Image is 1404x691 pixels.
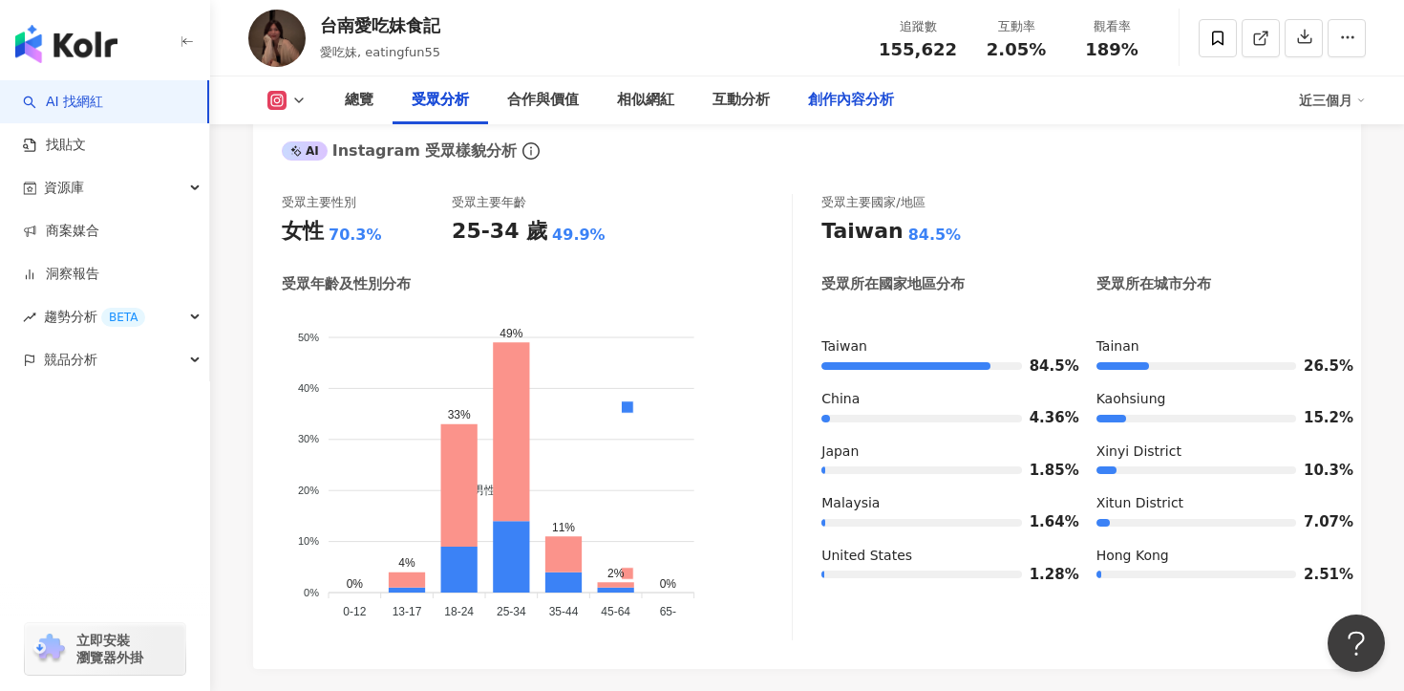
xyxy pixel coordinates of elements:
span: info-circle [520,140,542,162]
div: Japan [821,443,1057,462]
tspan: 30% [298,434,319,445]
span: 1.64% [1030,515,1058,529]
div: 受眾所在國家地區分布 [821,274,965,294]
div: 女性 [282,217,324,247]
tspan: 65- [660,605,676,618]
span: 立即安裝 瀏覽器外掛 [76,632,143,666]
span: 4.36% [1030,411,1058,425]
a: 商案媒合 [23,222,99,241]
span: rise [23,311,36,324]
div: 追蹤數 [879,17,957,36]
tspan: 45-64 [601,605,630,618]
div: 近三個月 [1299,85,1366,116]
span: 資源庫 [44,166,84,209]
div: 互動率 [980,17,1053,36]
div: 受眾主要性別 [282,194,356,211]
div: 互動分析 [713,89,770,112]
div: Taiwan [821,217,903,247]
span: 2.05% [987,40,1046,59]
iframe: Help Scout Beacon - Open [1328,615,1385,672]
a: 找貼文 [23,136,86,155]
tspan: 20% [298,485,319,496]
div: 合作與價值 [507,89,579,112]
img: logo [15,25,117,63]
div: 台南愛吃妹食記 [320,13,440,37]
img: chrome extension [31,634,68,664]
div: 受眾分析 [412,89,469,112]
a: searchAI 找網紅 [23,93,103,112]
div: 25-34 歲 [452,217,547,247]
div: 受眾主要年齡 [452,194,526,211]
a: chrome extension立即安裝 瀏覽器外掛 [25,623,185,675]
tspan: 25-34 [497,605,526,618]
div: Hong Kong [1096,547,1332,566]
div: AI [282,141,328,161]
span: 84.5% [1030,359,1058,374]
tspan: 10% [298,536,319,548]
div: 49.9% [552,225,606,246]
span: 26.5% [1304,359,1332,374]
span: 2.51% [1304,568,1332,582]
span: 155,622 [879,39,957,59]
tspan: 0-12 [343,605,366,618]
span: 189% [1085,40,1138,59]
div: Malaysia [821,494,1057,513]
div: Instagram 受眾樣貌分析 [282,140,517,162]
a: 洞察報告 [23,265,99,284]
span: 10.3% [1304,464,1332,478]
div: 受眾年齡及性別分布 [282,274,411,294]
span: 趨勢分析 [44,295,145,338]
div: Xitun District [1096,494,1332,513]
div: 相似網紅 [617,89,674,112]
span: 7.07% [1304,515,1332,529]
div: 總覽 [345,89,373,112]
div: United States [821,547,1057,566]
div: BETA [101,308,145,327]
div: Taiwan [821,337,1057,356]
span: 1.28% [1030,568,1058,582]
div: Kaohsiung [1096,390,1332,409]
div: 受眾主要國家/地區 [821,194,925,211]
tspan: 18-24 [444,605,474,618]
div: Xinyi District [1096,443,1332,462]
span: 愛吃妹, eatingfun55 [320,45,440,59]
tspan: 35-44 [549,605,579,618]
tspan: 13-17 [393,605,422,618]
div: China [821,390,1057,409]
span: 競品分析 [44,338,97,381]
tspan: 40% [298,382,319,394]
div: 84.5% [908,225,962,246]
div: 70.3% [329,225,382,246]
img: KOL Avatar [248,10,306,67]
tspan: 50% [298,332,319,343]
span: 15.2% [1304,411,1332,425]
div: 觀看率 [1075,17,1148,36]
div: 創作內容分析 [808,89,894,112]
tspan: 0% [304,587,319,598]
div: Tainan [1096,337,1332,356]
div: 受眾所在城市分布 [1096,274,1211,294]
span: 1.85% [1030,464,1058,478]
